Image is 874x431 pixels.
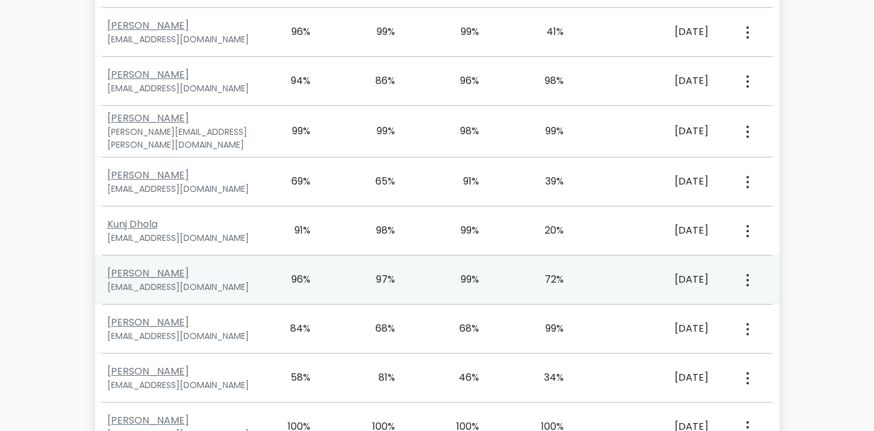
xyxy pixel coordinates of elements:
[360,74,395,88] div: 86%
[445,370,480,385] div: 46%
[107,126,261,151] div: [PERSON_NAME][EMAIL_ADDRESS][PERSON_NAME][DOMAIN_NAME]
[529,370,564,385] div: 34%
[445,25,480,39] div: 99%
[107,379,261,392] div: [EMAIL_ADDRESS][DOMAIN_NAME]
[276,124,311,139] div: 99%
[360,25,395,39] div: 99%
[360,174,395,189] div: 65%
[360,321,395,336] div: 68%
[276,25,311,39] div: 96%
[276,74,311,88] div: 94%
[276,370,311,385] div: 58%
[445,74,480,88] div: 96%
[360,124,395,139] div: 99%
[445,272,480,287] div: 99%
[445,174,480,189] div: 91%
[107,364,189,378] a: [PERSON_NAME]
[613,370,708,385] div: [DATE]
[107,232,261,245] div: [EMAIL_ADDRESS][DOMAIN_NAME]
[107,183,261,196] div: [EMAIL_ADDRESS][DOMAIN_NAME]
[107,168,189,182] a: [PERSON_NAME]
[360,223,395,238] div: 98%
[360,370,395,385] div: 81%
[613,223,708,238] div: [DATE]
[445,223,480,238] div: 99%
[613,74,708,88] div: [DATE]
[276,223,311,238] div: 91%
[107,18,189,32] a: [PERSON_NAME]
[107,330,261,343] div: [EMAIL_ADDRESS][DOMAIN_NAME]
[613,124,708,139] div: [DATE]
[107,315,189,329] a: [PERSON_NAME]
[107,82,261,95] div: [EMAIL_ADDRESS][DOMAIN_NAME]
[276,272,311,287] div: 96%
[276,174,311,189] div: 69%
[107,33,261,46] div: [EMAIL_ADDRESS][DOMAIN_NAME]
[613,174,708,189] div: [DATE]
[529,74,564,88] div: 98%
[529,321,564,336] div: 99%
[360,272,395,287] div: 97%
[107,67,189,82] a: [PERSON_NAME]
[529,272,564,287] div: 72%
[613,25,708,39] div: [DATE]
[107,111,189,125] a: [PERSON_NAME]
[529,223,564,238] div: 20%
[529,124,564,139] div: 99%
[445,321,480,336] div: 68%
[107,266,189,280] a: [PERSON_NAME]
[107,281,261,294] div: [EMAIL_ADDRESS][DOMAIN_NAME]
[613,272,708,287] div: [DATE]
[529,174,564,189] div: 39%
[445,124,480,139] div: 98%
[613,321,708,336] div: [DATE]
[107,413,189,427] a: [PERSON_NAME]
[529,25,564,39] div: 41%
[276,321,311,336] div: 84%
[107,217,158,231] a: Kunj Dhola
